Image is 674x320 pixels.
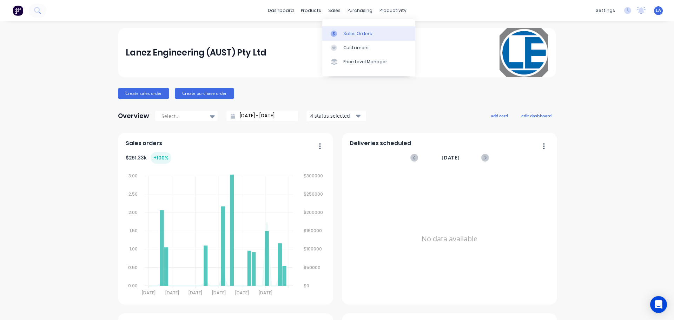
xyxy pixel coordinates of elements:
div: Customers [343,45,369,51]
div: + 100 % [151,152,171,164]
div: Sales Orders [343,31,372,37]
span: LA [656,7,661,14]
tspan: [DATE] [142,290,156,296]
a: dashboard [264,5,297,16]
img: Factory [13,5,23,16]
tspan: 2.50 [128,191,137,197]
tspan: 2.00 [128,209,137,215]
div: Open Intercom Messenger [650,296,667,313]
tspan: 1.50 [129,228,137,234]
div: Price Level Manager [343,59,387,65]
tspan: $300000 [304,173,323,179]
tspan: [DATE] [189,290,202,296]
div: No data available [350,171,550,307]
img: Lanez Engineering (AUST) Pty Ltd [499,28,548,77]
span: Sales orders [126,139,162,148]
tspan: [DATE] [165,290,179,296]
div: purchasing [344,5,376,16]
div: $ 251.33k [126,152,171,164]
div: settings [592,5,619,16]
span: Deliveries scheduled [350,139,411,148]
tspan: $50000 [304,265,321,270]
tspan: 0.50 [128,265,137,270]
div: productivity [376,5,410,16]
tspan: $100000 [304,246,322,252]
tspan: $150000 [304,228,322,234]
div: products [297,5,325,16]
div: sales [325,5,344,16]
tspan: 3.00 [128,173,137,179]
div: Lanez Engineering (AUST) Pty Ltd [126,46,266,60]
button: add card [486,111,513,120]
a: Sales Orders [322,26,415,40]
tspan: 1.00 [129,246,137,252]
div: Overview [118,109,149,123]
tspan: $200000 [304,209,323,215]
a: Price Level Manager [322,55,415,69]
tspan: $250000 [304,191,323,197]
button: Create purchase order [175,88,234,99]
button: Create sales order [118,88,169,99]
tspan: [DATE] [235,290,249,296]
a: Customers [322,41,415,55]
span: [DATE] [442,154,460,162]
tspan: [DATE] [259,290,272,296]
div: 4 status selected [310,112,355,119]
button: edit dashboard [517,111,556,120]
tspan: [DATE] [212,290,226,296]
button: 4 status selected [306,111,366,121]
tspan: 0.00 [128,283,137,289]
tspan: $0 [304,283,310,289]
